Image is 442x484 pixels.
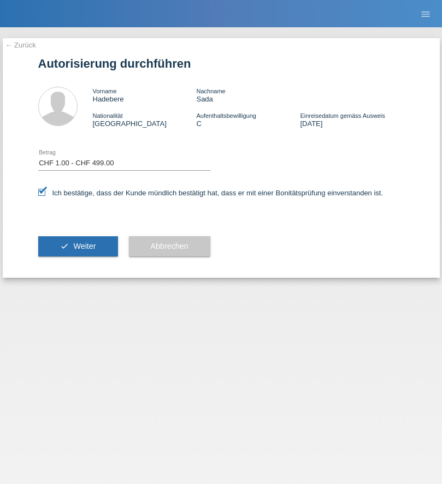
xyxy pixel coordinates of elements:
div: [DATE] [300,111,404,128]
i: check [60,242,69,250]
span: Abbrechen [151,242,188,250]
span: Weiter [73,242,96,250]
a: ← Zurück [5,41,36,49]
span: Nationalität [93,112,123,119]
span: Vorname [93,88,117,94]
button: Abbrechen [129,236,210,257]
div: Sada [196,87,300,103]
div: C [196,111,300,128]
span: Aufenthaltsbewilligung [196,112,256,119]
div: [GEOGRAPHIC_DATA] [93,111,197,128]
h1: Autorisierung durchführen [38,57,404,70]
a: menu [415,10,437,17]
label: Ich bestätige, dass der Kunde mündlich bestätigt hat, dass er mit einer Bonitätsprüfung einversta... [38,189,384,197]
span: Nachname [196,88,225,94]
span: Einreisedatum gemäss Ausweis [300,112,385,119]
button: check Weiter [38,236,118,257]
i: menu [420,9,431,20]
div: Hadebere [93,87,197,103]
